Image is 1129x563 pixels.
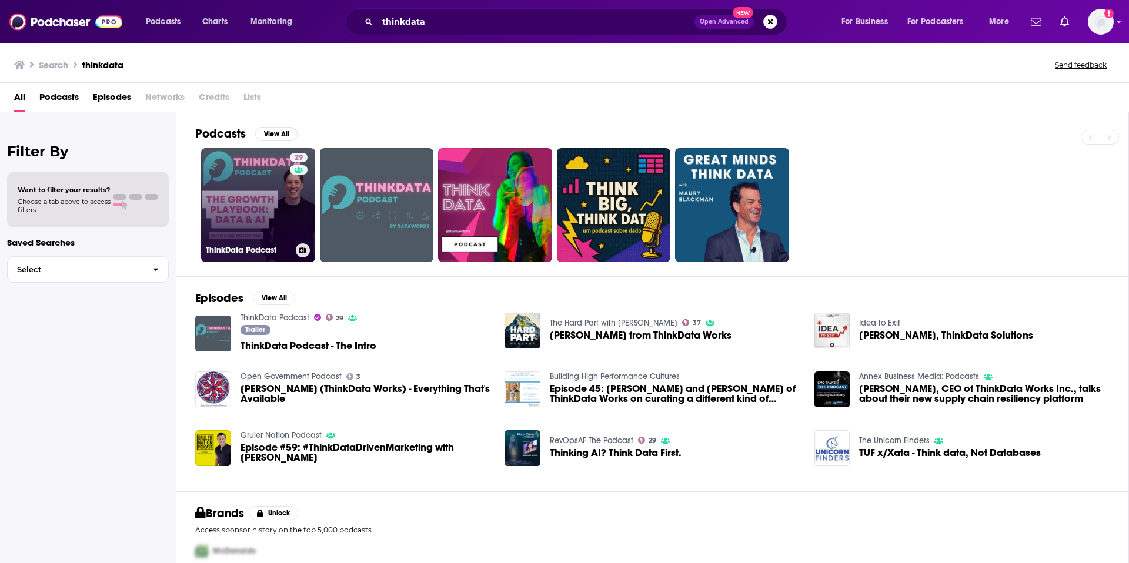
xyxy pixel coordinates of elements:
[255,127,298,141] button: View All
[7,143,169,160] h2: Filter By
[195,525,1110,534] p: Access sponsor history on the top 5,000 podcasts.
[39,88,79,112] span: Podcasts
[694,15,754,29] button: Open AdvancedNew
[505,371,540,407] img: Episode 45: Bryan Smith and Tim Lysecki of ThinkData Works on curating a different kind of startu...
[859,448,1041,458] a: TUF x/Xata - Think data, Not Databases
[859,384,1110,404] span: [PERSON_NAME], CEO of ThinkData Works Inc., talks about their new supply chain resiliency platform
[907,14,964,30] span: For Podcasters
[326,314,344,321] a: 29
[1055,12,1074,32] a: Show notifications dropdown
[550,384,800,404] a: Episode 45: Bryan Smith and Tim Lysecki of ThinkData Works on curating a different kind of startu...
[859,330,1033,340] span: [PERSON_NAME], ThinkData Solutions
[253,291,295,305] button: View All
[356,374,360,380] span: 3
[814,313,850,348] img: Robin Hunt, ThinkData Solutions
[206,245,291,255] h3: ThinkData Podcast
[199,88,229,112] span: Credits
[505,313,540,348] img: Lewis Wynne-Jones from ThinkData Works
[550,371,680,381] a: Building High Performance Cultures
[201,148,315,262] a: 29ThinkData Podcast
[195,371,231,407] img: Bryan Smith (ThinkData Works) - Everything That's Available
[241,443,491,463] a: Episode #59: #ThinkDataDrivenMarketing with Vrinda Mamundi
[213,546,256,556] span: McDonalds
[195,316,231,351] img: ThinkData Podcast - The Intro
[241,371,342,381] a: Open Government Podcast
[241,430,322,440] a: Gruler Nation Podcast
[859,330,1033,340] a: Robin Hunt, ThinkData Solutions
[833,12,903,31] button: open menu
[859,371,979,381] a: Annex Business Media: Podcasts
[733,7,754,18] span: New
[859,318,900,328] a: Idea to Exit
[649,438,656,443] span: 29
[550,384,800,404] span: Episode 45: [PERSON_NAME] and [PERSON_NAME] of ThinkData Works on curating a different kind of st...
[900,12,981,31] button: open menu
[550,448,682,458] a: Thinking AI? Think Data First.
[245,326,265,333] span: Trailer
[989,14,1009,30] span: More
[195,291,295,306] a: EpisodesView All
[356,8,799,35] div: Search podcasts, credits, & more...
[682,319,701,326] a: 37
[243,88,261,112] span: Lists
[82,59,123,71] h3: thinkdata
[700,19,749,25] span: Open Advanced
[814,430,850,466] img: TUF x/Xata - Think data, Not Databases
[250,14,292,30] span: Monitoring
[505,430,540,466] img: Thinking AI? Think Data First.
[346,373,361,380] a: 3
[981,12,1024,31] button: open menu
[638,437,656,444] a: 29
[336,316,343,321] span: 29
[249,506,299,520] button: Unlock
[195,126,246,141] h2: Podcasts
[378,12,694,31] input: Search podcasts, credits, & more...
[1104,9,1114,18] svg: Add a profile image
[841,14,888,30] span: For Business
[242,12,308,31] button: open menu
[8,266,143,273] span: Select
[859,384,1110,404] a: Bryan Smith, CEO of ThinkData Works Inc., talks about their new supply chain resiliency platform
[195,291,243,306] h2: Episodes
[1088,9,1114,35] img: User Profile
[1088,9,1114,35] button: Show profile menu
[693,320,701,326] span: 37
[814,371,850,407] img: Bryan Smith, CEO of ThinkData Works Inc., talks about their new supply chain resiliency platform
[18,197,111,214] span: Choose a tab above to access filters.
[18,186,111,194] span: Want to filter your results?
[138,12,196,31] button: open menu
[195,12,235,31] a: Charts
[241,313,309,323] a: ThinkData Podcast
[241,341,376,351] a: ThinkData Podcast - The Intro
[295,152,303,164] span: 29
[1026,12,1046,32] a: Show notifications dropdown
[145,88,185,112] span: Networks
[195,126,298,141] a: PodcastsView All
[1051,60,1110,70] button: Send feedback
[859,435,930,445] a: The Unicorn Finders
[550,330,731,340] span: [PERSON_NAME] from ThinkData Works
[241,443,491,463] span: Episode #59: #ThinkDataDrivenMarketing with [PERSON_NAME]
[290,153,308,162] a: 29
[195,430,231,466] img: Episode #59: #ThinkDataDrivenMarketing with Vrinda Mamundi
[9,11,122,33] a: Podchaser - Follow, Share and Rate Podcasts
[7,256,169,283] button: Select
[146,14,181,30] span: Podcasts
[93,88,131,112] a: Episodes
[241,384,491,404] span: [PERSON_NAME] (ThinkData Works) - Everything That's Available
[191,539,213,563] img: First Pro Logo
[14,88,25,112] span: All
[241,384,491,404] a: Bryan Smith (ThinkData Works) - Everything That's Available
